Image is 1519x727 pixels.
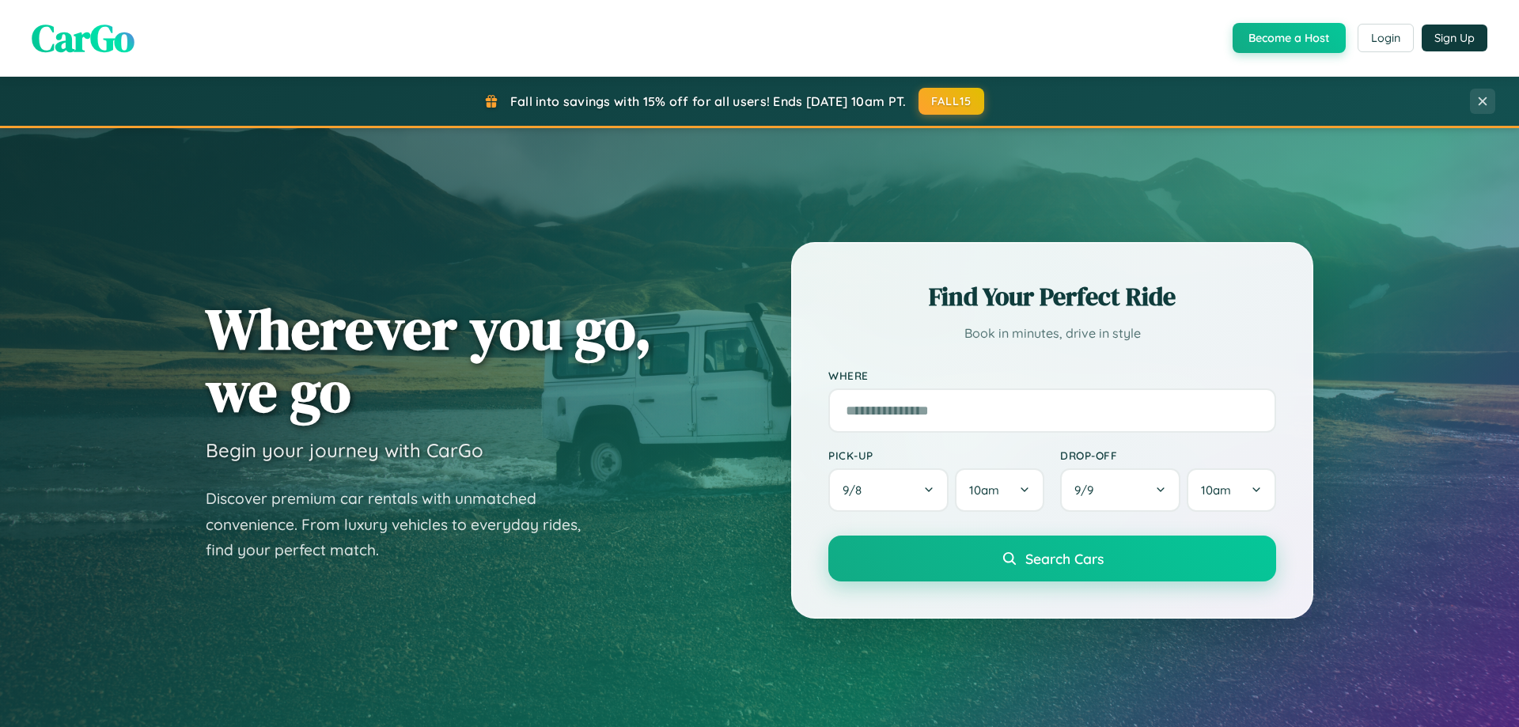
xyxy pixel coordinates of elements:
[919,88,985,115] button: FALL15
[32,12,134,64] span: CarGo
[510,93,907,109] span: Fall into savings with 15% off for all users! Ends [DATE] 10am PT.
[206,486,601,563] p: Discover premium car rentals with unmatched convenience. From luxury vehicles to everyday rides, ...
[1201,483,1231,498] span: 10am
[206,438,483,462] h3: Begin your journey with CarGo
[828,449,1044,462] label: Pick-up
[1074,483,1101,498] span: 9 / 9
[1060,449,1276,462] label: Drop-off
[828,322,1276,345] p: Book in minutes, drive in style
[1233,23,1346,53] button: Become a Host
[955,468,1044,512] button: 10am
[828,279,1276,314] h2: Find Your Perfect Ride
[828,536,1276,581] button: Search Cars
[1187,468,1276,512] button: 10am
[969,483,999,498] span: 10am
[843,483,869,498] span: 9 / 8
[1060,468,1180,512] button: 9/9
[206,297,652,422] h1: Wherever you go, we go
[1422,25,1487,51] button: Sign Up
[828,468,949,512] button: 9/8
[1358,24,1414,52] button: Login
[828,369,1276,382] label: Where
[1025,550,1104,567] span: Search Cars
